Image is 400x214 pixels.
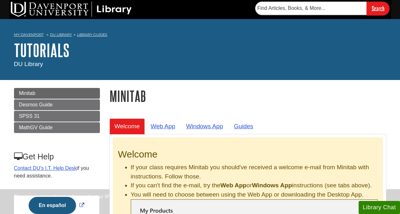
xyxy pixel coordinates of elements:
[11,2,132,17] img: DU Library
[14,30,386,41] nav: breadcrumb
[29,197,76,214] button: En español
[131,181,378,190] li: If you can't find the e-mail, try the or instructions (see tabs above).
[14,164,99,180] p: if you need assistance.
[19,102,53,107] span: Desmos Guide
[14,32,44,37] a: My Davenport
[255,2,367,15] input: Find Articles, Books, & More...
[131,163,378,181] li: If your class requires Minitab you should've received a welcome e-mail from Minitab with instruct...
[14,88,100,99] a: Minitab
[14,111,100,122] a: SPSS 31
[14,99,100,110] a: Desmos Guide
[50,32,72,37] a: DU Library
[14,61,43,67] span: DU Library
[14,122,100,133] a: MathGV Guide
[109,118,145,134] a: Welcome
[252,182,292,189] b: Windows App
[14,40,69,60] a: Tutorials
[14,165,77,171] a: Contact DU's I.T. Help Desk
[255,2,389,15] form: Searches DU Library's articles, books, and more
[19,113,40,119] span: SPSS 31
[181,118,228,134] a: Windows App
[27,203,86,208] a: Link opens in new window
[118,149,378,160] h2: Welcome
[109,88,386,104] h1: Minitab
[145,118,180,134] a: Web App
[359,201,400,214] button: Library Chat
[367,2,389,15] input: Search
[77,32,107,37] a: Library Guides
[221,182,247,189] b: Web App
[229,118,258,134] a: Guides
[14,152,99,161] h3: Get Help
[19,125,53,130] span: MathGV Guide
[19,90,36,96] span: Minitab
